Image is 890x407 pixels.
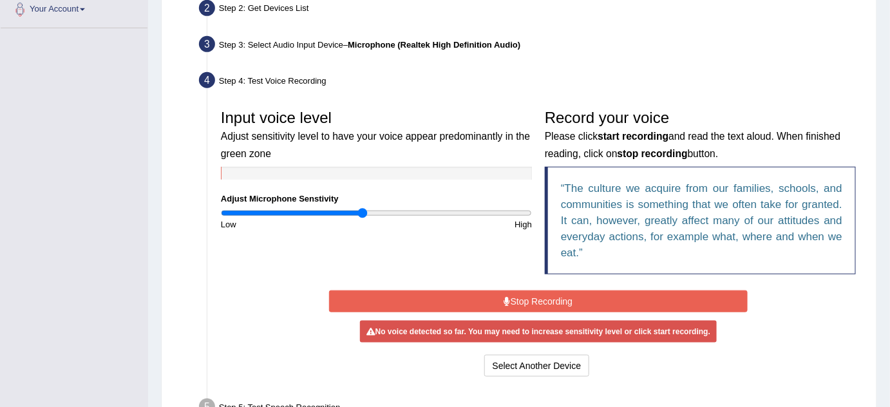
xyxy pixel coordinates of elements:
[360,321,717,343] div: No voice detected so far. You may need to increase sensitivity level or click start recording.
[598,131,668,142] b: start recording
[221,131,530,158] small: Adjust sensitivity level to have your voice appear predominantly in the green zone
[618,148,688,159] b: stop recording
[193,32,871,61] div: Step 3: Select Audio Input Device
[214,218,377,231] div: Low
[343,40,520,50] span: –
[377,218,539,231] div: High
[545,109,856,160] h3: Record your voice
[348,40,520,50] b: Microphone (Realtek High Definition Audio)
[329,290,748,312] button: Stop Recording
[221,193,339,205] label: Adjust Microphone Senstivity
[193,68,871,97] div: Step 4: Test Voice Recording
[484,355,590,377] button: Select Another Device
[561,182,842,259] q: The culture we acquire from our families, schools, and communities is something that we often tak...
[545,131,840,158] small: Please click and read the text aloud. When finished reading, click on button.
[221,109,532,160] h3: Input voice level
